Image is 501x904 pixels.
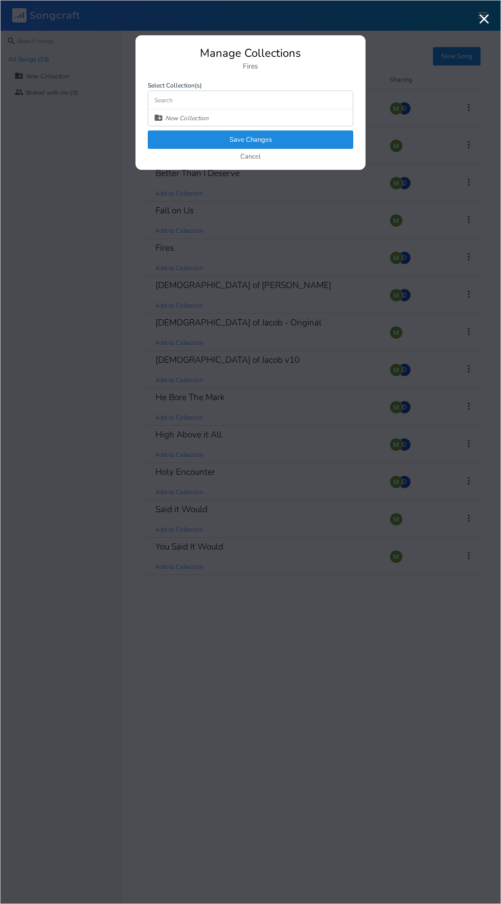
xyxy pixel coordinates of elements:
[148,63,353,70] div: Fires
[240,153,261,162] button: Cancel
[148,82,353,89] label: Select Collection(s)
[148,130,353,149] button: Save Changes
[165,115,209,121] div: New Collection
[148,91,353,109] input: Search
[148,48,353,59] div: Manage Collections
